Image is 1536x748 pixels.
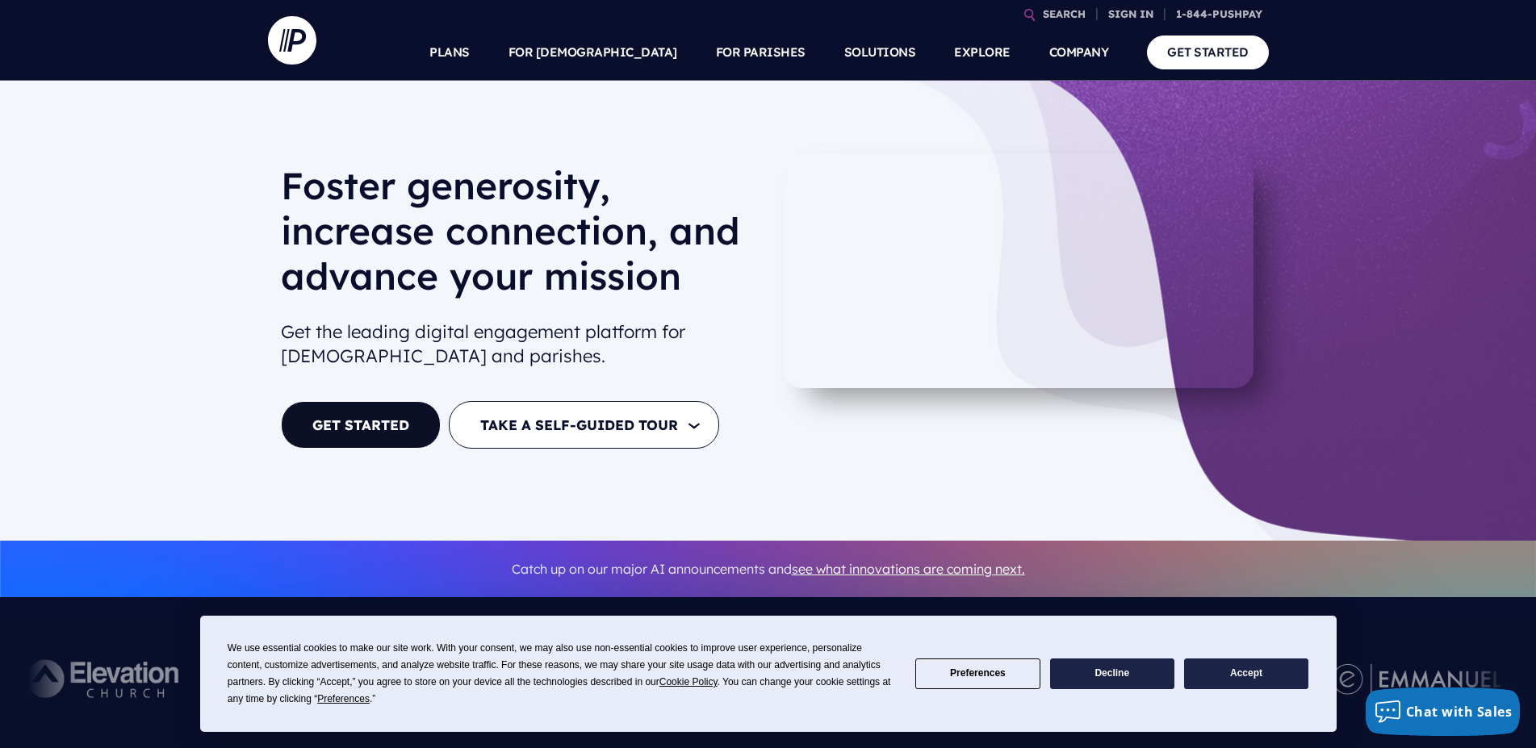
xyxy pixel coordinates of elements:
[1184,658,1308,690] button: Accept
[716,24,806,81] a: FOR PARISHES
[1147,36,1269,69] a: GET STARTED
[281,401,441,449] a: GET STARTED
[954,24,1011,81] a: EXPLORE
[509,24,677,81] a: FOR [DEMOGRAPHIC_DATA]
[792,561,1025,577] a: see what innovations are coming next.
[317,693,370,704] span: Preferences
[228,640,896,708] div: We use essential cookies to make our site work. With your consent, we may also use non-essential ...
[281,313,755,376] h2: Get the leading digital engagement platform for [DEMOGRAPHIC_DATA] and parishes.
[1050,658,1174,690] button: Decline
[200,616,1337,732] div: Cookie Consent Prompt
[915,658,1040,690] button: Preferences
[449,401,719,449] button: TAKE A SELF-GUIDED TOUR
[844,24,916,81] a: SOLUTIONS
[281,551,1256,587] p: Catch up on our major AI announcements and
[1049,24,1109,81] a: COMPANY
[659,676,718,687] span: Cookie Policy
[429,24,470,81] a: PLANS
[281,163,755,311] h1: Foster generosity, increase connection, and advance your mission
[1406,703,1513,721] span: Chat with Sales
[1366,687,1521,736] button: Chat with Sales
